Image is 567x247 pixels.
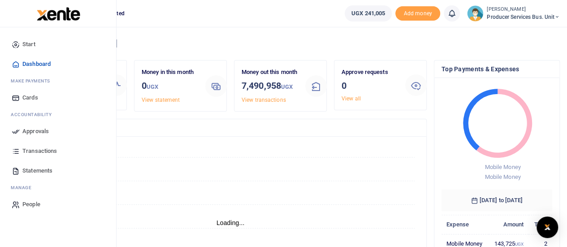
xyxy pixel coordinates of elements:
[341,5,395,22] li: Wallet ballance
[7,54,109,74] a: Dashboard
[7,88,109,108] a: Cards
[515,242,524,247] small: UGX
[441,64,552,74] h4: Top Payments & Expenses
[342,79,398,92] h3: 0
[487,13,560,21] span: Producer Services Bus. Unit
[485,164,520,170] span: Mobile Money
[395,6,440,21] span: Add money
[216,219,245,226] text: Loading...
[142,79,198,94] h3: 0
[242,79,298,94] h3: 7,490,958
[37,7,80,21] img: logo-large
[22,60,51,69] span: Dashboard
[528,215,552,234] th: Txns
[15,184,32,191] span: anage
[342,68,398,77] p: Approve requests
[15,78,50,84] span: ake Payments
[351,9,385,18] span: UGX 241,005
[147,83,158,90] small: UGX
[485,173,520,180] span: Mobile Money
[36,10,80,17] a: logo-small logo-large logo-large
[7,181,109,195] li: M
[441,190,552,211] h6: [DATE] to [DATE]
[395,9,440,16] a: Add money
[7,195,109,214] a: People
[42,123,419,133] h4: Transactions Overview
[22,200,40,209] span: People
[7,74,109,88] li: M
[7,108,109,121] li: Ac
[22,147,57,156] span: Transactions
[17,111,52,118] span: countability
[142,97,180,103] a: View statement
[242,68,298,77] p: Money out this month
[7,121,109,141] a: Approvals
[487,6,560,13] small: [PERSON_NAME]
[441,215,489,234] th: Expense
[34,39,560,48] h4: Hello [PERSON_NAME]
[7,141,109,161] a: Transactions
[22,166,52,175] span: Statements
[281,83,293,90] small: UGX
[489,215,528,234] th: Amount
[22,93,38,102] span: Cards
[342,95,361,102] a: View all
[7,35,109,54] a: Start
[345,5,392,22] a: UGX 241,005
[537,217,558,238] div: Open Intercom Messenger
[467,5,483,22] img: profile-user
[7,161,109,181] a: Statements
[22,40,35,49] span: Start
[242,97,286,103] a: View transactions
[22,127,49,136] span: Approvals
[142,68,198,77] p: Money in this month
[467,5,560,22] a: profile-user [PERSON_NAME] Producer Services Bus. Unit
[395,6,440,21] li: Toup your wallet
